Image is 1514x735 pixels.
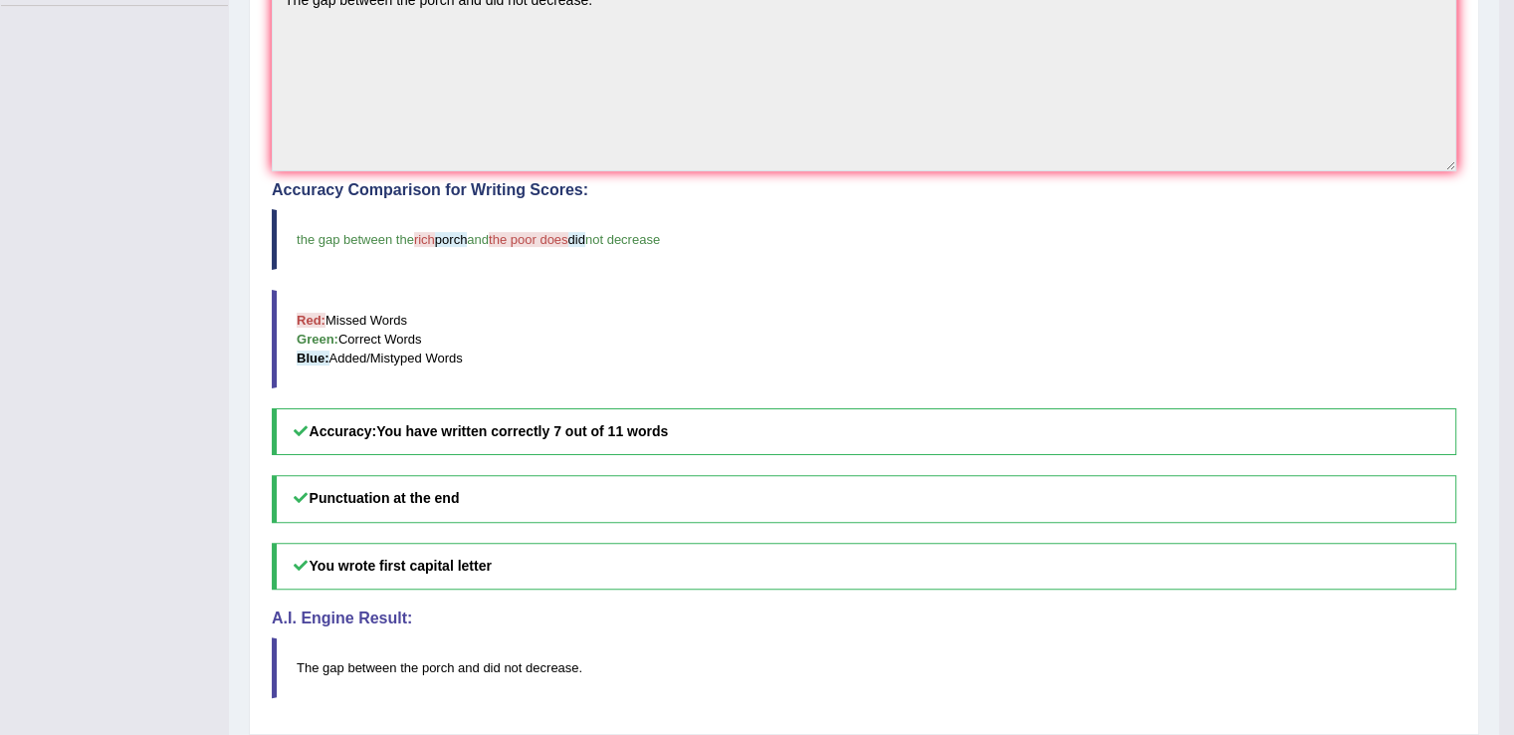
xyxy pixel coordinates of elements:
[422,660,455,675] span: porch
[297,332,338,347] b: Green:
[323,660,344,675] span: gap
[568,232,585,247] span: did
[297,313,325,328] b: Red:
[297,351,329,366] b: Blue:
[467,232,489,247] span: and
[483,660,500,675] span: did
[272,290,1456,388] blockquote: Missed Words Correct Words Added/Mistyped Words
[272,543,1456,590] h5: You wrote first capital letter
[272,475,1456,522] h5: Punctuation at the end
[489,232,568,247] span: the poor does
[400,660,418,675] span: the
[435,232,468,247] span: porch
[297,660,319,675] span: The
[272,610,1456,627] h4: A.I. Engine Result:
[376,423,668,439] b: You have written correctly 7 out of 11 words
[297,232,414,247] span: the gap between the
[526,660,578,675] span: decrease
[272,181,1456,199] h4: Accuracy Comparison for Writing Scores:
[272,637,1456,698] blockquote: .
[347,660,396,675] span: between
[504,660,522,675] span: not
[414,232,435,247] span: rich
[272,408,1456,455] h5: Accuracy:
[458,660,480,675] span: and
[585,232,660,247] span: not decrease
